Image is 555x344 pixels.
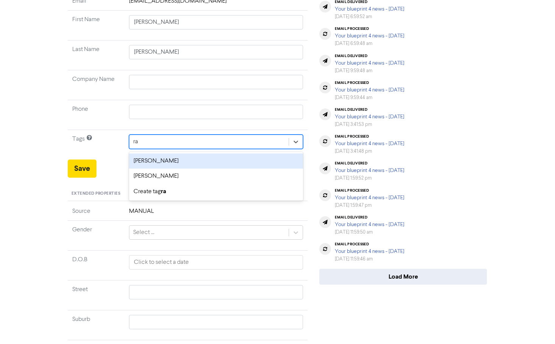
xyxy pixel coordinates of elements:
[335,94,404,101] div: [DATE] 9:59:44 am
[68,220,124,250] td: Gender
[335,195,404,200] a: Your blueprint 4 news - [DATE]
[68,250,124,280] td: D.O.B
[335,202,404,209] div: [DATE] 1:59:47 pm
[335,81,404,85] div: email processed
[129,169,303,184] div: [PERSON_NAME]
[335,60,404,66] a: Your blueprint 4 news - [DATE]
[335,141,404,146] a: Your blueprint 4 news - [DATE]
[335,148,404,155] div: [DATE] 3:41:48 pm
[68,207,124,221] td: Source
[319,269,487,285] button: Load More
[335,114,404,119] a: Your blueprint 4 news - [DATE]
[335,215,404,220] div: email delivered
[335,256,404,263] div: [DATE] 11:59:46 am
[133,228,154,237] div: Select ...
[335,107,404,112] div: email delivered
[335,26,404,31] div: email processed
[161,187,166,195] b: ra
[335,13,404,20] div: [DATE] 6:59:52 am
[68,187,308,201] div: Extended Properties
[335,188,404,193] div: email processed
[124,207,308,221] td: MANUAL
[68,280,124,310] td: Street
[335,67,404,74] div: [DATE] 9:59:48 am
[129,153,303,169] div: [PERSON_NAME]
[335,161,404,166] div: email delivered
[335,249,404,254] a: Your blueprint 4 news - [DATE]
[335,175,404,182] div: [DATE] 1:59:52 pm
[335,121,404,128] div: [DATE] 3:41:53 pm
[134,189,166,195] span: Create tag
[517,308,555,344] iframe: Chat Widget
[68,100,124,130] td: Phone
[335,33,404,39] a: Your blueprint 4 news - [DATE]
[335,222,404,227] a: Your blueprint 4 news - [DATE]
[335,229,404,236] div: [DATE] 11:59:50 am
[68,310,124,340] td: Suburb
[335,6,404,12] a: Your blueprint 4 news - [DATE]
[68,130,124,160] td: Tags
[335,40,404,47] div: [DATE] 6:59:48 am
[68,160,96,178] button: Save
[335,168,404,173] a: Your blueprint 4 news - [DATE]
[335,242,404,246] div: email processed
[68,11,124,40] td: First Name
[129,255,303,270] input: Click to select a date
[335,134,404,139] div: email processed
[68,70,124,100] td: Company Name
[335,54,404,58] div: email delivered
[335,87,404,93] a: Your blueprint 4 news - [DATE]
[68,40,124,70] td: Last Name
